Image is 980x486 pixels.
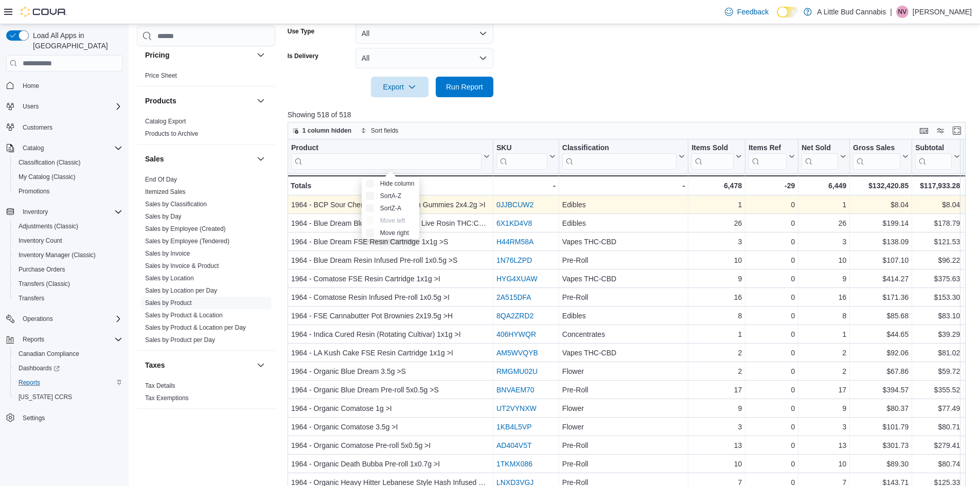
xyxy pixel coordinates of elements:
span: Inventory Count [14,235,122,247]
span: My Catalog (Classic) [19,173,76,181]
button: Classification [562,143,685,170]
span: Purchase Orders [19,265,65,274]
a: Sales by Classification [145,201,207,208]
span: Sales by Invoice & Product [145,262,219,270]
span: Transfers (Classic) [14,278,122,290]
div: $67.86 [853,365,908,377]
a: Catalog Export [145,118,186,125]
span: Catalog Export [145,117,186,125]
a: AD404V5T [496,441,531,449]
button: Reports [19,333,48,346]
span: Inventory [23,208,48,216]
div: Sales [137,173,275,350]
a: Sales by Day [145,213,182,220]
div: 0 [749,291,795,303]
button: SortZ-A [362,202,419,214]
a: Sales by Location [145,275,194,282]
div: Items Sold [691,143,734,153]
div: Items Sold [691,143,734,170]
a: UT2VYNXW [496,404,537,412]
div: Net Sold [801,143,838,170]
div: 1964 - Indica Cured Resin (Rotating Cultivar) 1x1g >I [291,328,490,340]
p: A Little Bud Cannabis [817,6,886,18]
div: Totals [291,179,490,192]
span: [US_STATE] CCRS [19,393,72,401]
button: Product [291,143,490,170]
div: 1964 - FSE Cannabutter Pot Brownies 2x19.5g >H [291,310,490,322]
span: Sales by Invoice [145,249,190,258]
button: Catalog [2,141,127,155]
button: Display options [934,124,947,137]
a: 6X1KD4V8 [496,219,532,227]
span: NV [898,6,907,18]
span: Dashboards [14,362,122,374]
span: My Catalog (Classic) [14,171,122,183]
nav: Complex example [6,74,122,452]
div: 1964 - Organic Blue Dream Pre-roll 5x0.5g >S [291,384,490,396]
div: $121.53 [915,236,960,248]
span: Catalog [19,142,122,154]
button: SKU [496,143,556,170]
div: 16 [691,291,742,303]
div: 0 [749,273,795,285]
div: Product [291,143,482,170]
span: Reports [19,333,122,346]
div: 26 [801,217,846,229]
button: Purchase Orders [10,262,127,277]
div: 3 [691,236,742,248]
div: $414.27 [853,273,908,285]
button: SortA-Z [362,190,419,202]
div: 1 [691,328,742,340]
span: Operations [19,313,122,325]
span: Sales by Location per Day [145,286,217,295]
div: 2 [691,365,742,377]
div: SKU URL [496,143,547,170]
button: Sales [255,153,267,165]
button: Items Sold [691,143,742,170]
span: Tax Details [145,382,175,390]
span: Promotions [14,185,122,197]
span: Sales by Product per Day [145,336,215,344]
div: Net Sold [801,143,838,153]
a: AM5WVQYB [496,349,538,357]
span: Settings [19,411,122,424]
div: 26 [691,217,742,229]
span: 1 column hidden [302,127,351,135]
div: 1964 - Comatose Resin Infused Pre-roll 1x0.5g >I [291,291,490,303]
button: Pricing [145,50,253,60]
div: 2 [801,365,846,377]
div: Taxes [137,380,275,408]
div: Subtotal [915,143,952,153]
span: Dashboards [19,364,60,372]
button: All [355,48,493,68]
span: Classification (Classic) [19,158,81,167]
div: 0 [749,310,795,322]
button: Transfers [10,291,127,305]
div: Products [137,115,275,144]
div: $199.14 [853,217,908,229]
div: Classification [562,143,677,170]
a: 2A515DFA [496,293,531,301]
span: Sales by Location [145,274,194,282]
button: Operations [19,313,57,325]
button: Keyboard shortcuts [918,124,930,137]
div: Subtotal [915,143,952,170]
div: 9 [801,273,846,285]
div: 1964 - Blue Dream Resin Infused Pre-roll 1x0.5g >S [291,254,490,266]
span: Transfers [14,292,122,304]
div: $44.65 [853,328,908,340]
button: Inventory [2,205,127,219]
div: 16 [801,291,846,303]
a: Products to Archive [145,130,198,137]
div: 0 [749,328,795,340]
button: Products [255,95,267,107]
div: 6,478 [691,179,742,192]
button: [US_STATE] CCRS [10,390,127,404]
h3: Products [145,96,176,106]
p: [PERSON_NAME] [913,6,972,18]
span: Reports [23,335,44,344]
span: Washington CCRS [14,391,122,403]
a: Sales by Employee (Tendered) [145,238,229,245]
span: Move left [380,217,405,225]
div: $92.06 [853,347,908,359]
